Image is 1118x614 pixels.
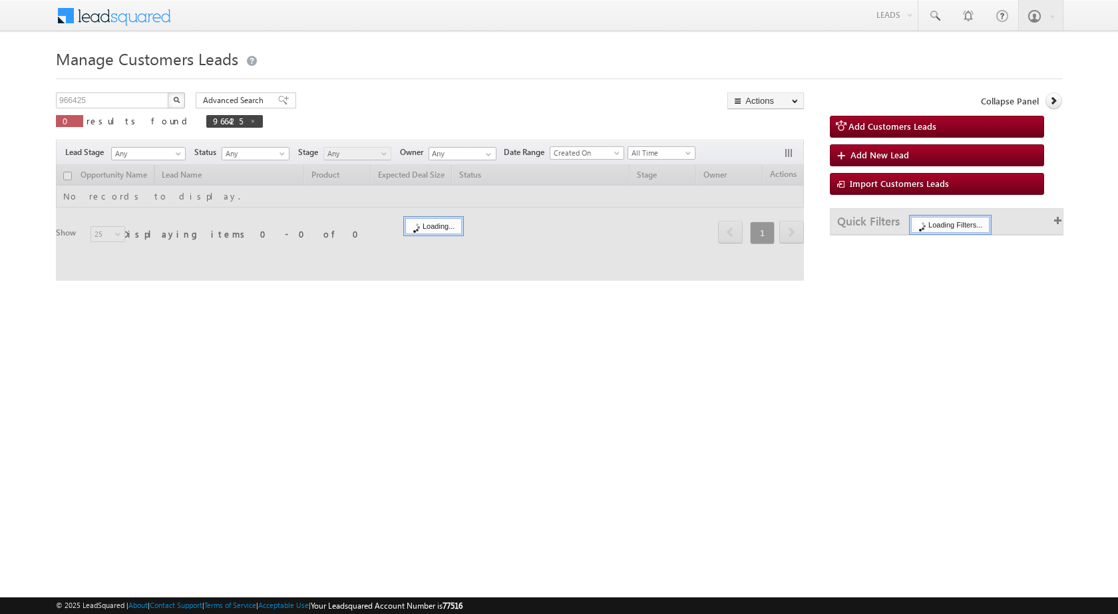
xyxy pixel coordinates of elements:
span: Status [194,146,222,158]
span: Lead Stage [65,146,109,158]
span: Collapse Panel [981,95,1039,107]
a: Any [111,147,186,160]
span: 77516 [443,601,463,611]
span: Stage [298,146,323,158]
span: Any [324,148,387,160]
span: Import Customers Leads [850,178,949,189]
img: Search [173,96,180,103]
a: Created On [550,146,624,160]
span: Advanced Search [203,94,268,106]
span: results found [87,115,192,126]
span: Date Range [504,146,550,158]
a: Terms of Service [204,601,256,609]
a: Show All Items [478,148,495,161]
a: Contact Support [150,601,202,609]
div: Loading... [405,218,462,234]
span: All Time [628,147,691,159]
span: Any [112,148,181,160]
a: Acceptable Use [258,601,309,609]
a: Any [222,147,289,160]
span: 0 [63,115,77,126]
input: Type to Search [429,147,496,160]
span: Owner [400,146,429,158]
span: Manage Customers Leads [56,48,238,69]
span: 966425 [213,115,243,126]
span: © 2025 LeadSquared | | | | | [56,599,463,612]
span: Your Leadsquared Account Number is [311,601,463,611]
div: Loading Filters... [911,217,990,233]
span: Add Customers Leads [848,120,936,132]
a: All Time [628,146,695,160]
span: Add New Lead [850,149,909,160]
span: Any [222,148,285,160]
a: About [128,601,148,609]
a: Any [323,147,391,160]
button: Actions [727,92,804,109]
span: Created On [550,147,620,159]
